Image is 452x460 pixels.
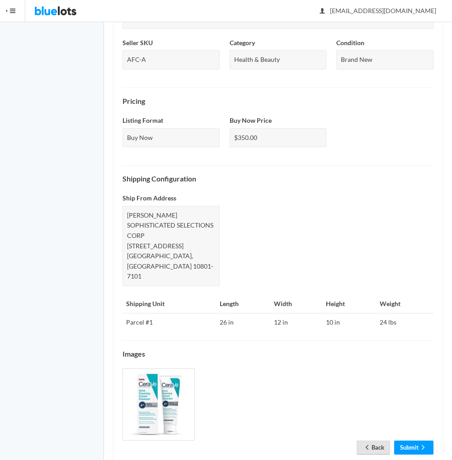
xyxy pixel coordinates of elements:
[122,193,176,204] label: Ship From Address
[230,128,327,148] div: $350.00
[270,313,322,331] td: 12 in
[230,38,255,48] label: Category
[322,295,376,313] th: Height
[336,38,364,48] label: Condition
[216,313,270,331] td: 26 in
[376,295,433,313] th: Weight
[419,444,428,452] ion-icon: arrow forward
[122,175,433,183] h4: Shipping Configuration
[122,38,153,48] label: Seller SKU
[216,295,270,313] th: Length
[122,116,163,126] label: Listing Format
[320,7,436,14] span: [EMAIL_ADDRESS][DOMAIN_NAME]
[122,206,220,286] div: [PERSON_NAME] SOPHISTICATED SELECTIONS CORP [STREET_ADDRESS] [GEOGRAPHIC_DATA], [GEOGRAPHIC_DATA]...
[322,313,376,331] td: 10 in
[122,128,220,148] div: Buy Now
[363,444,372,452] ion-icon: arrow back
[318,7,327,16] ion-icon: person
[376,313,433,331] td: 24 lbs
[122,368,195,441] img: a6fac2e4-f0be-4e42-941a-2d24a598f971-1754799971.jpg
[122,97,433,105] h4: Pricing
[357,441,390,455] a: arrow backBack
[270,295,322,313] th: Width
[122,295,216,313] th: Shipping Unit
[230,50,327,70] div: Health & Beauty
[122,350,433,358] h4: Images
[122,313,216,331] td: Parcel #1
[122,50,220,70] div: AFC-A
[394,441,433,455] a: Submitarrow forward
[336,50,433,70] div: Brand New
[230,116,272,126] label: Buy Now Price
